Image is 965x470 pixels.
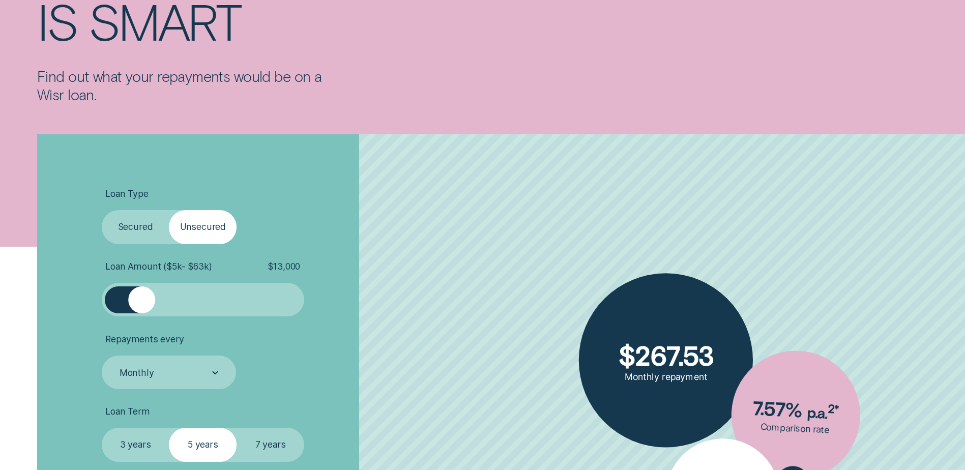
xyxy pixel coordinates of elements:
label: Unsecured [169,210,237,244]
label: Secured [102,210,169,244]
span: Repayments every [105,334,184,345]
span: Loan Term [105,406,150,417]
label: 5 years [169,428,237,461]
label: 3 years [102,428,169,461]
div: Monthly [120,367,154,378]
p: Find out what your repayments would be on a Wisr loan. [37,67,330,104]
span: $ 13,000 [268,261,300,272]
label: 7 years [237,428,304,461]
span: Loan Type [105,188,148,199]
span: Loan Amount ( $5k - $63k ) [105,261,212,272]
